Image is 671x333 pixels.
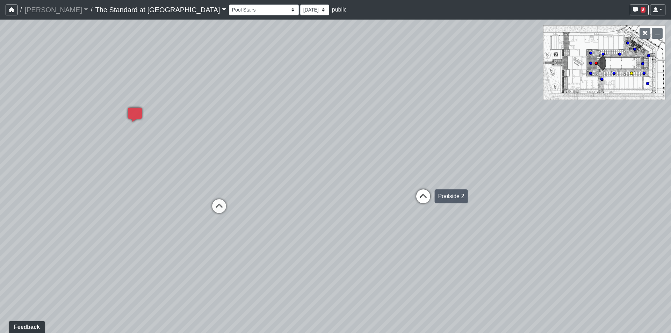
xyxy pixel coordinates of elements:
a: The Standard at [GEOGRAPHIC_DATA] [95,3,226,17]
button: 8 [630,5,649,15]
span: / [17,3,24,17]
a: [PERSON_NAME] [24,3,88,17]
span: 8 [641,7,645,13]
span: / [88,3,95,17]
span: public [332,7,347,13]
div: Poolside 2 [435,189,468,203]
iframe: Ybug feedback widget [5,319,46,333]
